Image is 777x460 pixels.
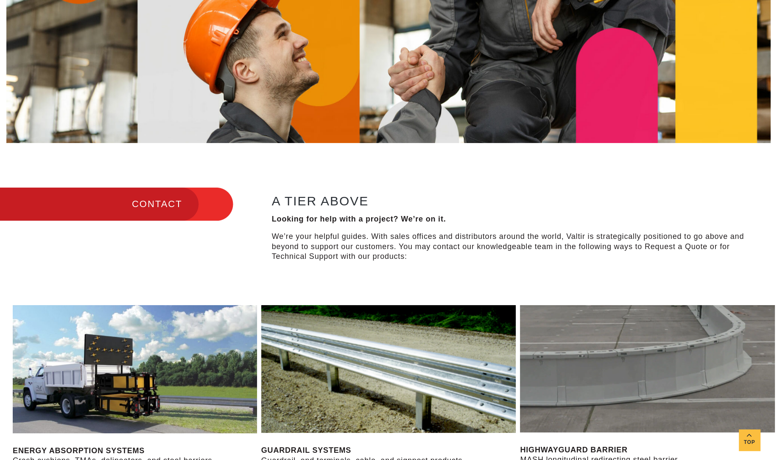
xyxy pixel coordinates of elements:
a: Top [739,429,760,451]
img: SS180M Contact Us Page Image [13,305,257,433]
strong: GUARDRAIL SYSTEMS [261,446,351,454]
img: Guardrail Contact Us Page Image [261,305,516,433]
strong: Looking for help with a project? We’re on it. [272,215,446,223]
span: Top [739,438,760,448]
img: Radius-Barrier-Section-Highwayguard3 [520,305,775,432]
p: We’re your helpful guides. With sales offices and distributors around the world, Valtir is strate... [272,232,754,261]
h2: A TIER ABOVE [272,194,754,208]
strong: HIGHWAYGUARD BARRIER [520,446,627,454]
strong: ENERGY ABSORPTION SYSTEMS [13,446,145,455]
